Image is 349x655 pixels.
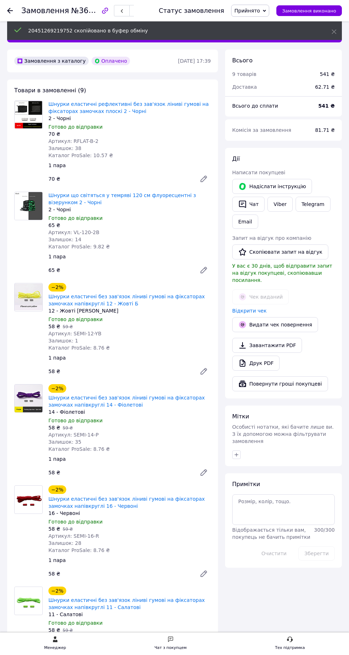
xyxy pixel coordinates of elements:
[48,510,211,517] div: 16 - Червоні
[46,252,214,262] div: 1 пара
[48,439,81,445] span: Залишок: 35
[48,485,66,494] div: −2%
[296,197,330,212] a: Telegram
[48,206,211,213] div: 2 - Чорні
[48,418,103,423] span: Готово до відправки
[232,413,249,420] span: Мітки
[232,356,280,371] a: Друк PDF
[48,408,211,416] div: 14 - Фіолетові
[48,215,103,221] span: Готово до відправки
[178,58,211,64] time: [DATE] 17:39
[63,324,73,329] span: 59 ₴
[46,366,194,376] div: 58 ₴
[232,197,265,212] button: Чат
[71,6,122,15] span: №366336995
[48,611,211,618] div: 11 - Салатові
[159,7,224,14] div: Статус замовлення
[63,628,73,633] span: 59 ₴
[267,197,292,212] a: Viber
[48,627,60,633] span: 58 ₴
[48,338,78,344] span: Залишок: 1
[232,376,328,391] button: Повернути гроші покупцеві
[48,446,110,452] span: Каталог ProSale: 8.76 ₴
[48,229,99,235] span: Артикул: VL-120-2B
[232,317,318,332] button: Видати чек повернення
[48,222,211,229] div: 65 ₴
[14,57,89,65] div: Замовлення з каталогу
[48,124,103,130] span: Готово до відправки
[44,644,66,651] div: Менеджер
[14,87,86,94] span: Товари в замовленні (9)
[232,84,257,90] span: Доставка
[46,454,214,464] div: 1 пара
[48,115,211,122] div: 2 - Чорні
[48,192,196,205] a: Шнурки що світяться у темряві 120 см флуоресцентні з візерунком 2 - Чорні
[232,215,258,229] button: Email
[48,432,99,438] span: Артикул: SEMI-14-P
[48,547,110,553] span: Каталог ProSale: 8.76 ₴
[48,153,113,158] span: Каталог ProSale: 10.57 ₴
[232,155,240,162] span: Дії
[15,192,42,220] img: Шнурки що світяться у темряві 120 см флуоресцентні з візерунком 2 - Чорні
[232,179,312,194] button: Надіслати інструкцію
[315,127,335,133] span: 81.71 ₴
[48,307,211,314] div: 12 - Жовті [PERSON_NAME]
[46,160,214,170] div: 1 пара
[232,71,256,77] span: 9 товарів
[48,587,66,595] div: −2%
[48,294,205,306] a: Шнурки еластичні без зав'язок ліниві гумові на фіксаторах замочках напівкруглі 12 - Жовті Б
[15,101,42,129] img: Шнурки еластичні рефлективні без зав'язок ліниві гумові на фіксаторах замочках плоскі 2 - Чорні
[320,71,335,78] div: 541 ₴
[314,527,335,533] span: 300 / 300
[48,244,110,249] span: Каталог ProSale: 9.82 ₴
[232,235,311,241] span: Запит на відгук про компанію
[275,644,305,651] div: Тех підтримка
[46,353,214,363] div: 1 пара
[46,468,194,478] div: 58 ₴
[232,338,302,353] a: Завантажити PDF
[48,384,66,393] div: −2%
[48,283,66,292] div: −2%
[48,145,81,151] span: Залишок: 38
[155,644,187,651] div: Чат з покупцем
[21,6,69,15] span: Замовлення
[48,519,103,525] span: Готово до відправки
[311,79,339,95] div: 62.71 ₴
[48,101,209,114] a: Шнурки еластичні рефлективні без зав'язок ліниві гумові на фіксаторах замочках плоскі 2 - Чорні
[46,265,194,275] div: 65 ₴
[232,244,328,259] button: Скопіювати запит на відгук
[232,57,252,64] span: Всього
[232,170,285,175] span: Написати покупцеві
[48,540,81,546] span: Залишок: 28
[48,130,211,138] div: 70 ₴
[63,426,73,430] span: 59 ₴
[276,5,342,16] button: Замовлення виконано
[48,597,205,610] a: Шнурки еластичні без зав'язок ліниві гумові на фіксаторах замочках напівкруглі 11 - Салатові
[197,364,211,378] a: Редагувати
[7,7,13,14] div: Повернутися назад
[48,345,110,351] span: Каталог ProSale: 8.76 ₴
[92,57,130,65] div: Оплачено
[48,324,60,329] span: 58 ₴
[232,127,291,133] span: Комісія за замовлення
[46,555,214,565] div: 1 пара
[46,174,194,184] div: 70 ₴
[48,237,81,242] span: Залишок: 14
[232,527,310,540] span: Відображається тільки вам, покупець не бачить примітки
[15,488,42,511] img: Шнурки еластичні без зав'язок ліниві гумові на фіксаторах замочках напівкруглі 16 - Червоні
[282,8,336,14] span: Замовлення виконано
[197,172,211,186] a: Редагувати
[232,481,260,488] span: Примітки
[15,589,42,613] img: Шнурки еластичні без зав'язок ліниві гумові на фіксаторах замочках напівкруглі 11 - Салатові
[15,385,42,412] img: Шнурки еластичні без зав'язок ліниві гумові на фіксаторах замочках напівкруглі 14 - Фіолетові
[232,308,267,314] a: Відкрити чек
[234,8,260,14] span: Прийнято
[48,496,205,509] a: Шнурки еластичні без зав'язок ліниві гумові на фіксаторах замочках напівкруглі 16 - Червоні
[48,620,103,626] span: Готово до відправки
[318,103,335,109] b: 541 ₴
[46,569,194,579] div: 58 ₴
[63,527,73,532] span: 59 ₴
[232,424,334,444] span: Особисті нотатки, які бачите лише ви. З їх допомогою можна фільтрувати замовлення
[48,138,98,144] span: Артикул: RFLAT-B-2
[48,316,103,322] span: Готово до відправки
